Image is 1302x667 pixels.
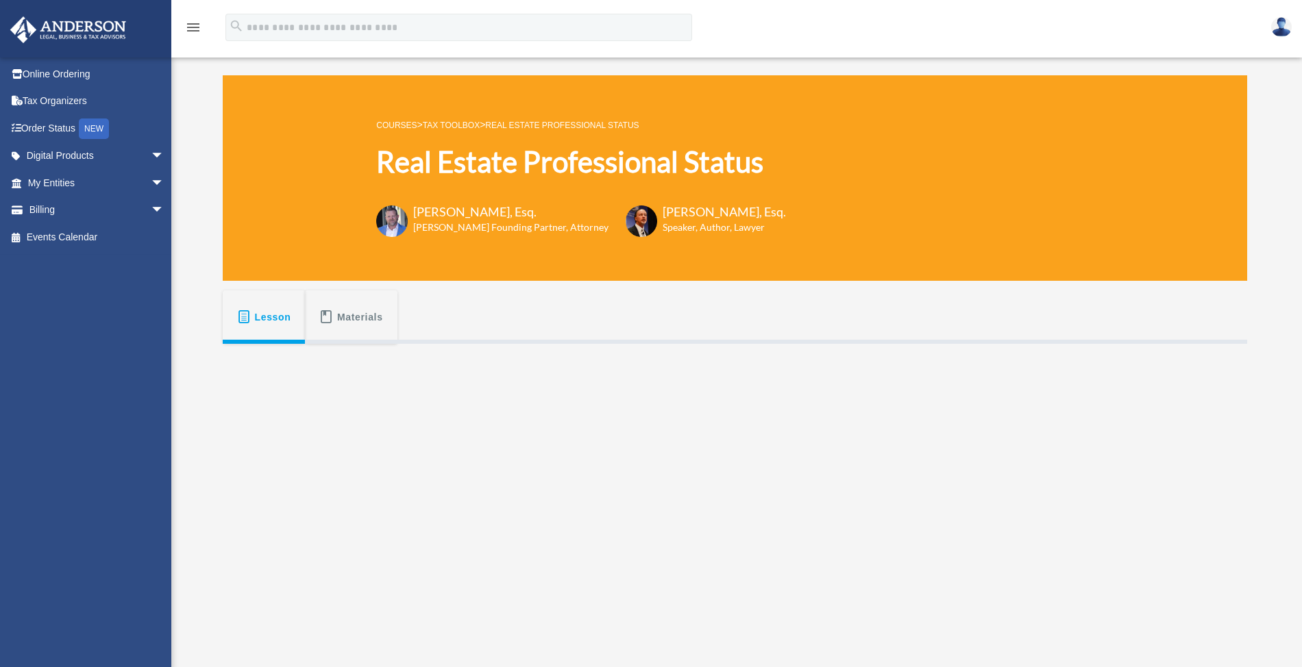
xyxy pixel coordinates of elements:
img: Toby-circle-head.png [376,205,408,237]
a: Real Estate Professional Status [485,121,639,130]
h3: [PERSON_NAME], Esq. [413,203,609,221]
a: My Entitiesarrow_drop_down [10,169,185,197]
h1: Real Estate Professional Status [376,142,786,182]
i: search [229,18,244,34]
h6: Speaker, Author, Lawyer [663,221,769,234]
img: Anderson Advisors Platinum Portal [6,16,130,43]
span: Materials [337,305,383,329]
span: arrow_drop_down [151,197,178,225]
a: Tax Toolbox [423,121,480,130]
h6: [PERSON_NAME] Founding Partner, Attorney [413,221,609,234]
i: menu [185,19,201,36]
a: Billingarrow_drop_down [10,197,185,224]
img: User Pic [1271,17,1292,37]
span: arrow_drop_down [151,169,178,197]
a: Tax Organizers [10,88,185,115]
p: > > [376,116,786,134]
a: Events Calendar [10,223,185,251]
a: COURSES [376,121,417,130]
a: menu [185,24,201,36]
span: arrow_drop_down [151,142,178,171]
img: Scott-Estill-Headshot.png [626,205,657,237]
div: NEW [79,118,109,139]
span: Lesson [255,305,291,329]
a: Online Ordering [10,60,185,88]
a: Digital Productsarrow_drop_down [10,142,185,170]
h3: [PERSON_NAME], Esq. [663,203,786,221]
a: Order StatusNEW [10,114,185,142]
